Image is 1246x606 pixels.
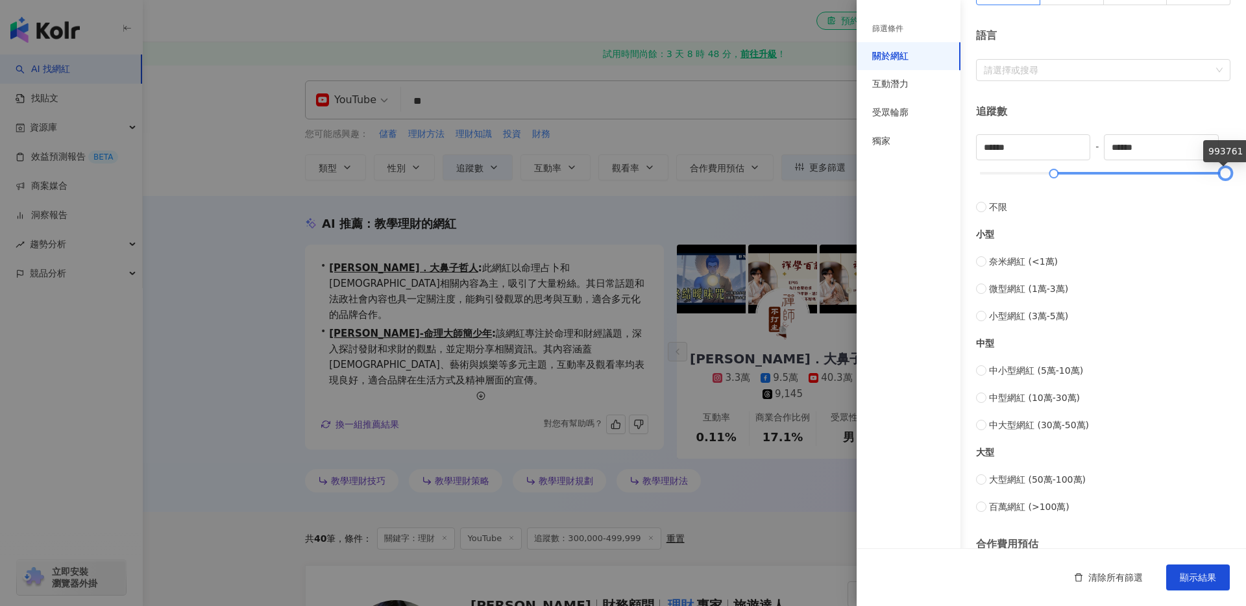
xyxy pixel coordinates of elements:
span: - [1090,139,1104,154]
div: 互動潛力 [872,78,909,91]
span: delete [1074,573,1083,582]
span: 大型網紅 (50萬-100萬) [989,472,1086,487]
div: 合作費用預估 [976,537,1230,551]
div: 語言 [976,29,1230,43]
span: 微型網紅 (1萬-3萬) [989,282,1068,296]
span: 小型網紅 (3萬-5萬) [989,309,1068,323]
div: 中型 [976,336,1230,350]
span: 百萬網紅 (>100萬) [989,500,1069,514]
span: 顯示結果 [1180,572,1216,583]
div: 小型 [976,227,1230,241]
div: 篩選條件 [872,23,903,34]
div: 大型 [976,445,1230,459]
span: 中大型網紅 (30萬-50萬) [989,418,1089,432]
span: 清除所有篩選 [1088,572,1143,583]
span: 不限 [989,200,1007,214]
span: 中型網紅 (10萬-30萬) [989,391,1080,405]
span: 奈米網紅 (<1萬) [989,254,1058,269]
div: 獨家 [872,135,890,148]
button: 顯示結果 [1166,564,1230,590]
button: 清除所有篩選 [1061,564,1156,590]
div: 受眾輪廓 [872,106,909,119]
span: 中小型網紅 (5萬-10萬) [989,363,1083,378]
div: 追蹤數 [976,104,1230,119]
div: 關於網紅 [872,50,909,63]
